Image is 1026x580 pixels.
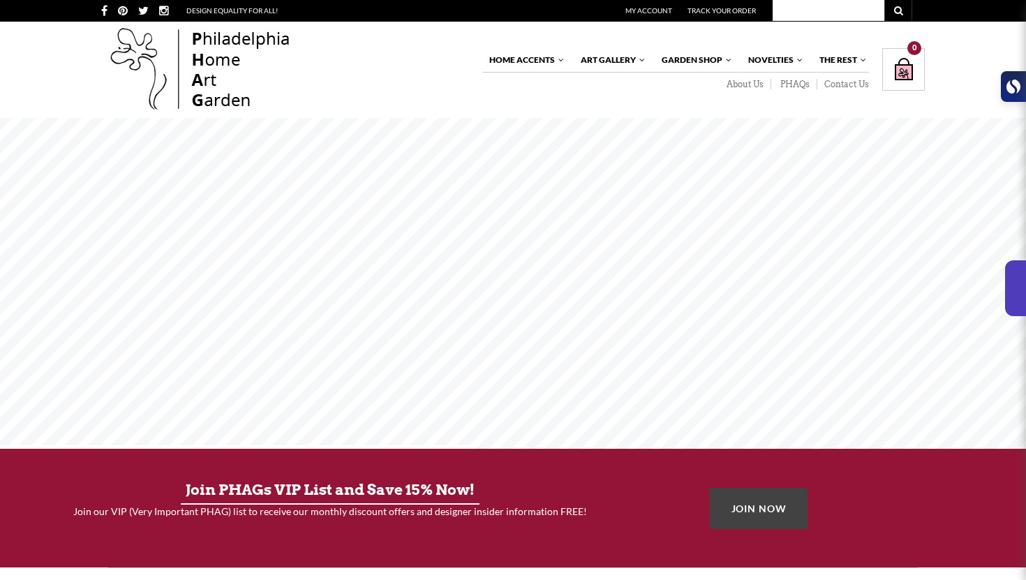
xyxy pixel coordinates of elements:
[574,48,646,72] a: Art Gallery
[710,488,808,529] a: JOIN NOW
[817,79,869,90] a: Contact Us
[31,477,630,503] h3: Join PHAGs VIP List and Save 15% Now!
[718,79,771,90] a: About Us
[687,6,756,15] a: Track Your Order
[812,48,868,72] a: The Rest
[771,79,817,90] a: PHAQs
[31,505,630,519] h4: Join our VIP (Very Important PHAG) list to receive our monthly discount offers and designer insid...
[625,6,672,15] a: My Account
[482,48,565,72] a: Home Accents
[741,48,804,72] a: Novelties
[907,41,921,55] div: 0
[655,48,733,72] a: Garden Shop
